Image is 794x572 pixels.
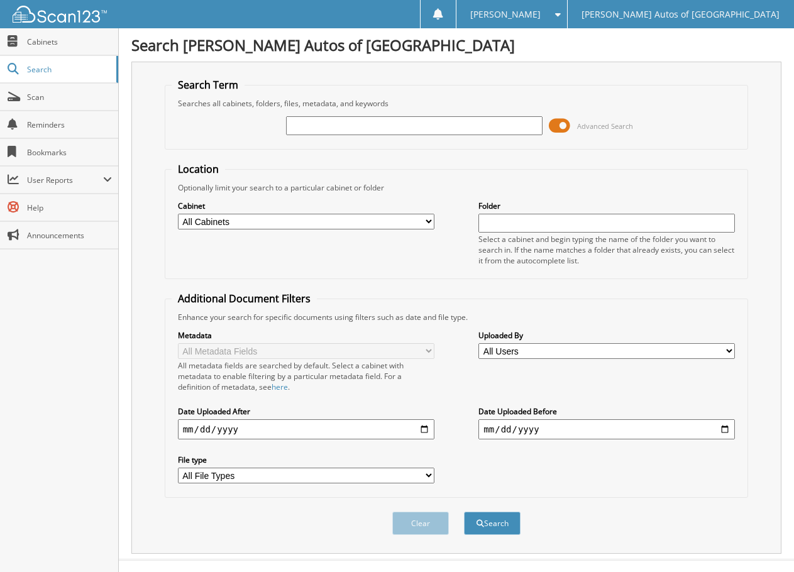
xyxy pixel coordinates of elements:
[27,202,112,213] span: Help
[478,234,735,266] div: Select a cabinet and begin typing the name of the folder you want to search in. If the name match...
[172,292,317,305] legend: Additional Document Filters
[172,98,742,109] div: Searches all cabinets, folders, files, metadata, and keywords
[27,175,103,185] span: User Reports
[577,121,633,131] span: Advanced Search
[582,11,780,18] span: [PERSON_NAME] Autos of [GEOGRAPHIC_DATA]
[178,454,434,465] label: File type
[470,11,541,18] span: [PERSON_NAME]
[27,36,112,47] span: Cabinets
[392,512,449,535] button: Clear
[178,330,434,341] label: Metadata
[478,201,735,211] label: Folder
[272,382,288,392] a: here
[27,147,112,158] span: Bookmarks
[178,419,434,439] input: start
[172,182,742,193] div: Optionally limit your search to a particular cabinet or folder
[172,78,245,92] legend: Search Term
[131,35,781,55] h1: Search [PERSON_NAME] Autos of [GEOGRAPHIC_DATA]
[178,406,434,417] label: Date Uploaded After
[478,330,735,341] label: Uploaded By
[464,512,521,535] button: Search
[178,360,434,392] div: All metadata fields are searched by default. Select a cabinet with metadata to enable filtering b...
[27,230,112,241] span: Announcements
[27,92,112,102] span: Scan
[13,6,107,23] img: scan123-logo-white.svg
[27,119,112,130] span: Reminders
[478,406,735,417] label: Date Uploaded Before
[172,162,225,176] legend: Location
[478,419,735,439] input: end
[27,64,110,75] span: Search
[172,312,742,322] div: Enhance your search for specific documents using filters such as date and file type.
[178,201,434,211] label: Cabinet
